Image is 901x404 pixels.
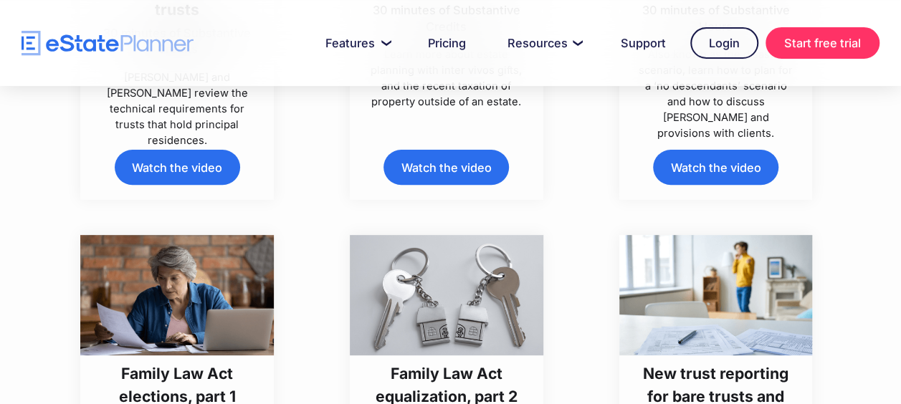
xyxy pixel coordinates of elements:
a: Start free trial [766,27,879,59]
a: Features [308,29,404,57]
a: Watch the video [383,150,509,185]
a: Login [690,27,758,59]
p: Also known as the disaster scenario, learn how to plan for a ‘no descendants’ scenario and how to... [638,47,793,141]
p: [PERSON_NAME] and [PERSON_NAME] review the technical requirements for trusts that hold principal ... [100,69,255,148]
a: home [22,31,194,56]
a: Watch the video [115,150,240,185]
a: Support [604,29,683,57]
a: Resources [490,29,596,57]
a: Watch the video [653,150,778,185]
a: Pricing [411,29,483,57]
